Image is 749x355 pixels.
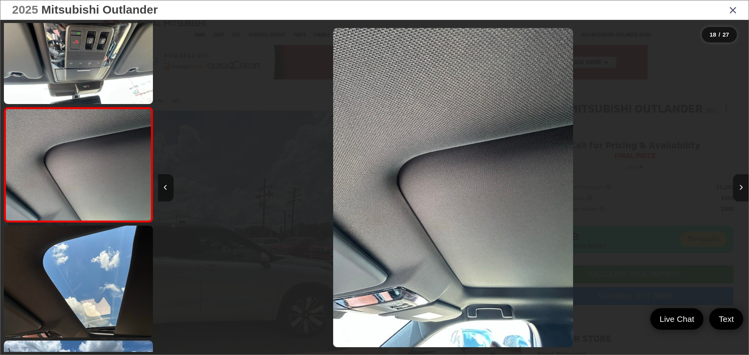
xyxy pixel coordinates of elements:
a: Live Chat [650,308,704,330]
span: / [718,32,721,37]
i: Close gallery [729,5,737,15]
button: Previous image [158,174,174,201]
span: Mitsubishi Outlander [41,3,158,16]
span: 2025 [12,3,38,16]
span: 27 [722,31,729,38]
span: Text [715,314,738,324]
span: Live Chat [656,314,698,324]
img: 2025 Mitsubishi Outlander SEL [4,67,152,263]
a: Text [709,308,743,330]
button: Next image [733,174,749,201]
img: 2025 Mitsubishi Outlander SEL [333,28,573,348]
span: 18 [710,31,716,38]
div: 2025 Mitsubishi Outlander SEL 17 [158,28,749,348]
